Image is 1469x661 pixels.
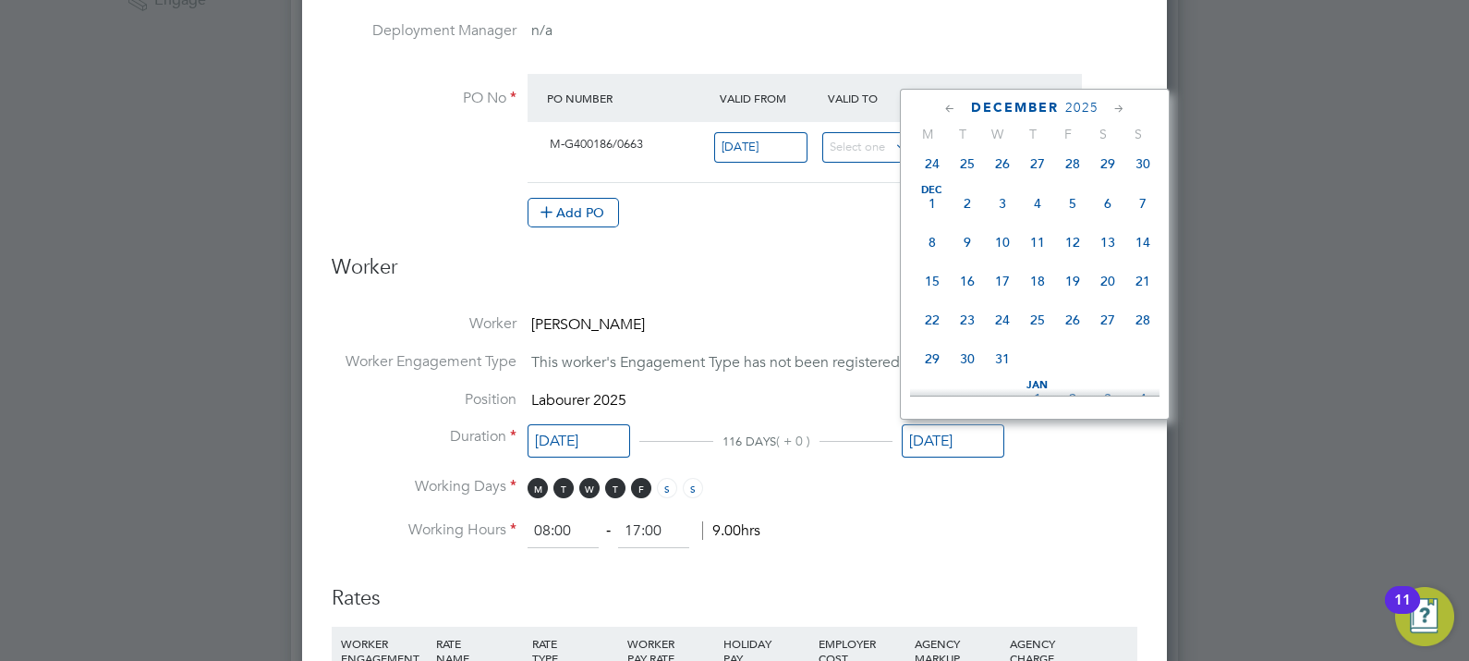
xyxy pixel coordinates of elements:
[985,263,1020,299] span: 17
[579,478,600,498] span: W
[950,341,985,376] span: 30
[1055,381,1090,416] span: 2
[332,352,516,372] label: Worker Engagement Type
[332,390,516,410] label: Position
[980,126,1015,142] span: W
[950,302,985,337] span: 23
[531,21,552,40] span: n/a
[950,263,985,299] span: 16
[1050,126,1086,142] span: F
[528,424,630,459] input: Select one
[332,21,516,41] label: Deployment Manager
[915,302,950,337] span: 22
[1125,302,1160,337] span: 28
[1020,302,1055,337] span: 25
[1055,146,1090,181] span: 28
[1020,381,1055,390] span: Jan
[1090,225,1125,260] span: 13
[531,315,645,334] span: [PERSON_NAME]
[950,186,985,221] span: 2
[1125,186,1160,221] span: 7
[1065,100,1099,116] span: 2025
[1125,263,1160,299] span: 21
[1090,146,1125,181] span: 29
[531,391,626,410] span: Labourer 2025
[528,515,599,548] input: 08:00
[985,186,1020,221] span: 3
[618,515,689,548] input: 17:00
[985,225,1020,260] span: 10
[823,81,931,115] div: Valid To
[915,263,950,299] span: 15
[602,521,614,540] span: ‐
[1394,600,1411,624] div: 11
[985,146,1020,181] span: 26
[722,434,776,449] span: 116 DAYS
[1055,263,1090,299] span: 19
[1090,381,1125,416] span: 3
[631,478,651,498] span: F
[528,478,548,498] span: M
[1020,146,1055,181] span: 27
[915,341,950,376] span: 29
[528,198,619,227] button: Add PO
[930,81,1038,115] div: Expiry
[531,353,995,372] span: This worker's Engagement Type has not been registered by its Agency.
[1125,225,1160,260] span: 14
[910,126,945,142] span: M
[915,186,950,195] span: Dec
[715,81,823,115] div: Valid From
[1125,381,1160,416] span: 4
[542,81,715,115] div: PO Number
[1090,263,1125,299] span: 20
[714,132,807,163] input: Select one
[985,302,1020,337] span: 24
[1086,126,1121,142] span: S
[702,521,760,540] span: 9.00hrs
[683,478,703,498] span: S
[915,186,950,221] span: 1
[1090,302,1125,337] span: 27
[1055,186,1090,221] span: 5
[971,100,1059,116] span: December
[550,136,643,152] span: M-G400186/0663
[985,341,1020,376] span: 31
[332,567,1137,612] h3: Rates
[1395,587,1454,646] button: Open Resource Center, 11 new notifications
[1020,225,1055,260] span: 11
[332,477,516,496] label: Working Days
[332,520,516,540] label: Working Hours
[1020,186,1055,221] span: 4
[1090,186,1125,221] span: 6
[605,478,625,498] span: T
[332,89,516,108] label: PO No
[657,478,677,498] span: S
[950,225,985,260] span: 9
[332,314,516,334] label: Worker
[1121,126,1156,142] span: S
[915,225,950,260] span: 8
[822,132,916,163] input: Select one
[1020,263,1055,299] span: 18
[1125,146,1160,181] span: 30
[332,427,516,447] label: Duration
[915,146,950,181] span: 24
[945,126,980,142] span: T
[332,254,1137,296] h3: Worker
[553,478,574,498] span: T
[1055,225,1090,260] span: 12
[1055,302,1090,337] span: 26
[776,433,810,449] span: ( + 0 )
[1020,381,1055,416] span: 1
[1015,126,1050,142] span: T
[902,424,1004,459] input: Select one
[950,146,985,181] span: 25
